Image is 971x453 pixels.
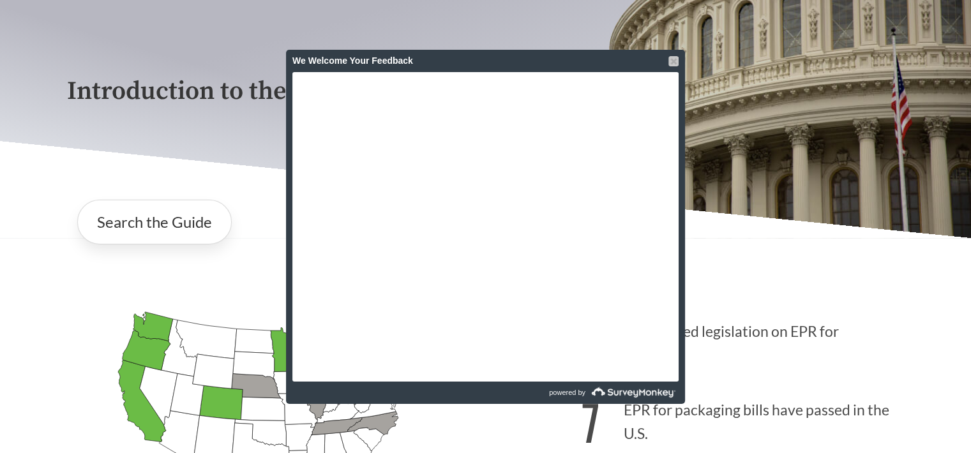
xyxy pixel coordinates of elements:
a: Search the Guide [77,200,232,244]
div: We Welcome Your Feedback [292,50,679,72]
p: States have introduced legislation on EPR for packaging in [DATE] [486,301,905,379]
a: powered by [487,382,679,404]
p: Introduction to the Guide for EPR Proposals [67,77,905,106]
span: powered by [549,382,585,404]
